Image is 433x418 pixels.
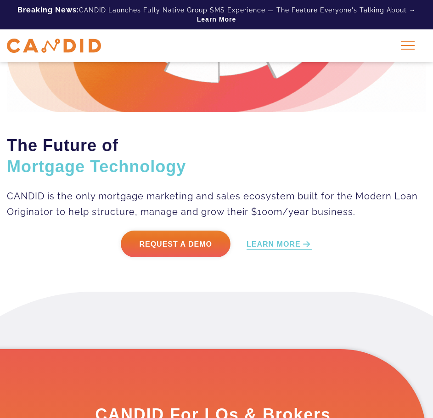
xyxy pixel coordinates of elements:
[7,135,426,177] h2: The Future of
[197,15,236,24] a: Learn More
[17,6,79,14] b: Breaking News:
[7,157,186,176] span: Mortgage Technology
[4,13,143,84] iframe: profile
[7,188,426,220] p: CANDID is the only mortgage marketing and sales ecosystem built for the Modern Loan Originator to...
[247,239,312,250] a: LEARN MORE
[7,39,101,53] img: CANDID APP
[121,231,231,257] a: Request a Demo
